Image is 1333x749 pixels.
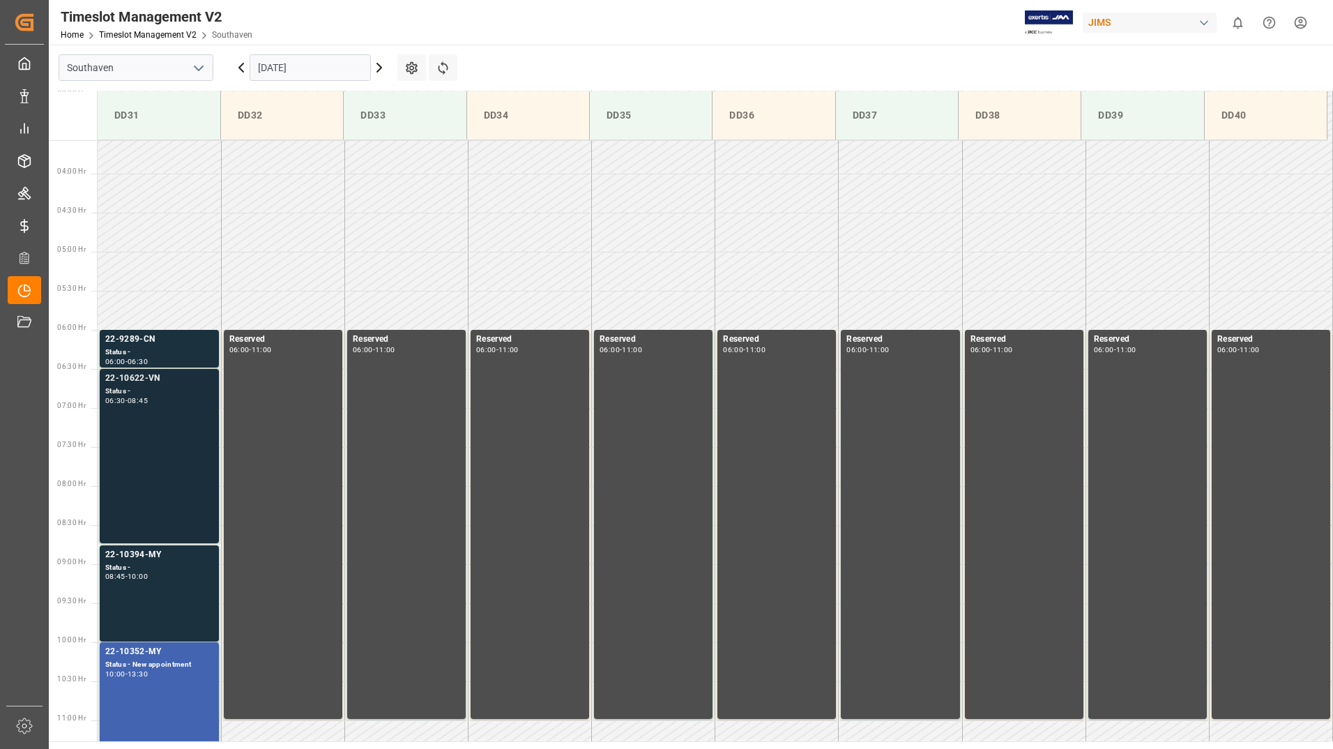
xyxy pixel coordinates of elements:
[1216,103,1316,128] div: DD40
[105,333,213,347] div: 22-9289-CN
[125,358,128,365] div: -
[57,714,86,722] span: 11:00 Hr
[57,324,86,331] span: 06:00 Hr
[723,347,743,353] div: 06:00
[57,167,86,175] span: 04:00 Hr
[1092,103,1192,128] div: DD39
[105,659,213,671] div: Status - New appointment
[1083,13,1217,33] div: JIMS
[970,103,1069,128] div: DD38
[990,347,992,353] div: -
[724,103,823,128] div: DD36
[105,562,213,574] div: Status -
[105,398,125,404] div: 06:30
[355,103,455,128] div: DD33
[478,103,578,128] div: DD34
[601,103,701,128] div: DD35
[970,347,991,353] div: 06:00
[476,347,496,353] div: 06:00
[57,636,86,644] span: 10:00 Hr
[1254,7,1285,38] button: Help Center
[1217,333,1325,347] div: Reserved
[993,347,1013,353] div: 11:00
[57,245,86,253] span: 05:00 Hr
[745,347,765,353] div: 11:00
[1114,347,1116,353] div: -
[1222,7,1254,38] button: show 0 new notifications
[373,347,375,353] div: -
[57,558,86,566] span: 09:00 Hr
[105,548,213,562] div: 22-10394-MY
[622,347,642,353] div: 11:00
[57,285,86,292] span: 05:30 Hr
[57,597,86,605] span: 09:30 Hr
[743,347,745,353] div: -
[867,347,869,353] div: -
[61,6,252,27] div: Timeslot Management V2
[1094,347,1114,353] div: 06:00
[125,573,128,580] div: -
[128,358,148,365] div: 06:30
[57,480,86,487] span: 08:00 Hr
[125,398,128,404] div: -
[496,347,498,353] div: -
[252,347,272,353] div: 11:00
[375,347,395,353] div: 11:00
[970,333,1078,347] div: Reserved
[125,671,128,677] div: -
[105,358,125,365] div: 06:00
[105,671,125,677] div: 10:00
[59,54,213,81] input: Type to search/select
[250,54,371,81] input: DD.MM.YYYY
[846,333,954,347] div: Reserved
[57,519,86,527] span: 08:30 Hr
[61,30,84,40] a: Home
[57,363,86,370] span: 06:30 Hr
[188,57,208,79] button: open menu
[1217,347,1237,353] div: 06:00
[57,206,86,214] span: 04:30 Hr
[105,386,213,398] div: Status -
[1240,347,1260,353] div: 11:00
[846,347,867,353] div: 06:00
[723,333,830,347] div: Reserved
[128,671,148,677] div: 13:30
[249,347,251,353] div: -
[57,402,86,409] span: 07:00 Hr
[353,333,460,347] div: Reserved
[57,441,86,448] span: 07:30 Hr
[128,573,148,580] div: 10:00
[1237,347,1240,353] div: -
[476,333,584,347] div: Reserved
[232,103,332,128] div: DD32
[105,645,213,659] div: 22-10352-MY
[105,573,125,580] div: 08:45
[105,347,213,358] div: Status -
[1094,333,1201,347] div: Reserved
[105,372,213,386] div: 22-10622-VN
[99,30,197,40] a: Timeslot Management V2
[229,347,250,353] div: 06:00
[57,675,86,683] span: 10:30 Hr
[128,398,148,404] div: 08:45
[498,347,519,353] div: 11:00
[847,103,947,128] div: DD37
[1083,9,1222,36] button: JIMS
[109,103,209,128] div: DD31
[600,347,620,353] div: 06:00
[620,347,622,353] div: -
[1025,10,1073,35] img: Exertis%20JAM%20-%20Email%20Logo.jpg_1722504956.jpg
[600,333,707,347] div: Reserved
[869,347,890,353] div: 11:00
[353,347,373,353] div: 06:00
[229,333,337,347] div: Reserved
[1116,347,1136,353] div: 11:00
